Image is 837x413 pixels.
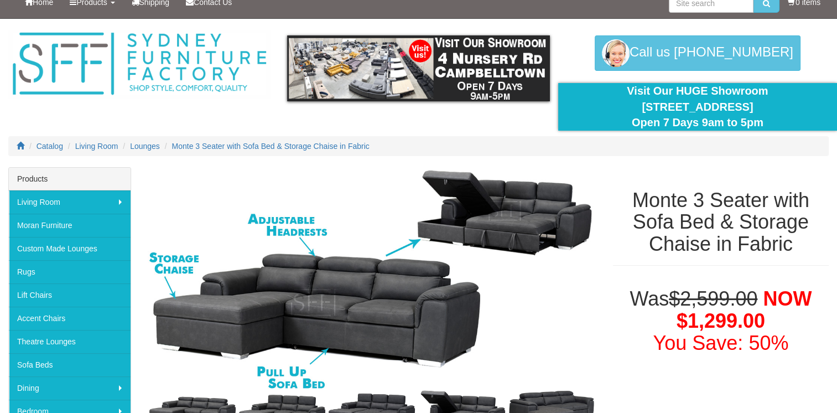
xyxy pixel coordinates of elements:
[613,189,829,255] h1: Monte 3 Seater with Sofa Bed & Storage Chaise in Fabric
[287,35,549,101] img: showroom.gif
[669,287,757,310] del: $2,599.00
[9,283,131,307] a: Lift Chairs
[9,214,131,237] a: Moran Furniture
[9,190,131,214] a: Living Room
[8,30,271,98] img: Sydney Furniture Factory
[9,376,131,400] a: Dining
[9,307,131,330] a: Accent Chairs
[653,332,788,354] font: You Save: 50%
[130,142,160,151] a: Lounges
[9,260,131,283] a: Rugs
[75,142,118,151] a: Living Room
[9,353,131,376] a: Sofa Beds
[566,83,829,131] div: Visit Our HUGE Showroom [STREET_ADDRESS] Open 7 Days 9am to 5pm
[677,287,812,332] span: NOW $1,299.00
[613,288,829,354] h1: Was
[9,168,131,190] div: Products
[37,142,63,151] a: Catalog
[172,142,370,151] a: Monte 3 Seater with Sofa Bed & Storage Chaise in Fabric
[9,330,131,353] a: Theatre Lounges
[9,237,131,260] a: Custom Made Lounges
